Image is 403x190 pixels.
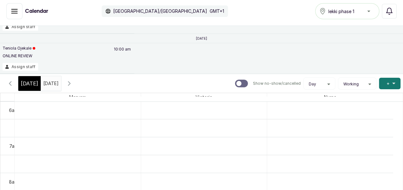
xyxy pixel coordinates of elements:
span: Working [343,82,359,87]
button: Working [341,82,374,87]
span: [DATE] [21,80,38,87]
span: + [387,80,390,87]
span: Nurse [323,93,338,101]
p: [DATE] [196,36,207,40]
p: [GEOGRAPHIC_DATA]/[GEOGRAPHIC_DATA] [113,8,207,14]
p: Show no-show/cancelled [253,81,301,86]
button: Assign staff [3,63,38,71]
p: Teniola Ojekale [3,46,35,51]
span: Victoria [194,93,214,101]
button: Day [306,82,332,87]
button: Assign staff [3,23,38,31]
h1: Calendar [25,7,48,15]
div: 7am [8,143,19,149]
span: lekki phase 1 [328,8,354,15]
span: Day [309,82,316,87]
p: ONLINE REVIEW [3,53,35,59]
span: Maryam [68,93,87,101]
button: lekki phase 1 [315,3,379,19]
div: 8am [8,178,19,185]
div: 6am [8,107,19,114]
p: 10:00 am [113,46,132,63]
p: GMT+1 [210,8,224,14]
div: [DATE] [18,76,41,91]
button: + [379,78,400,89]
